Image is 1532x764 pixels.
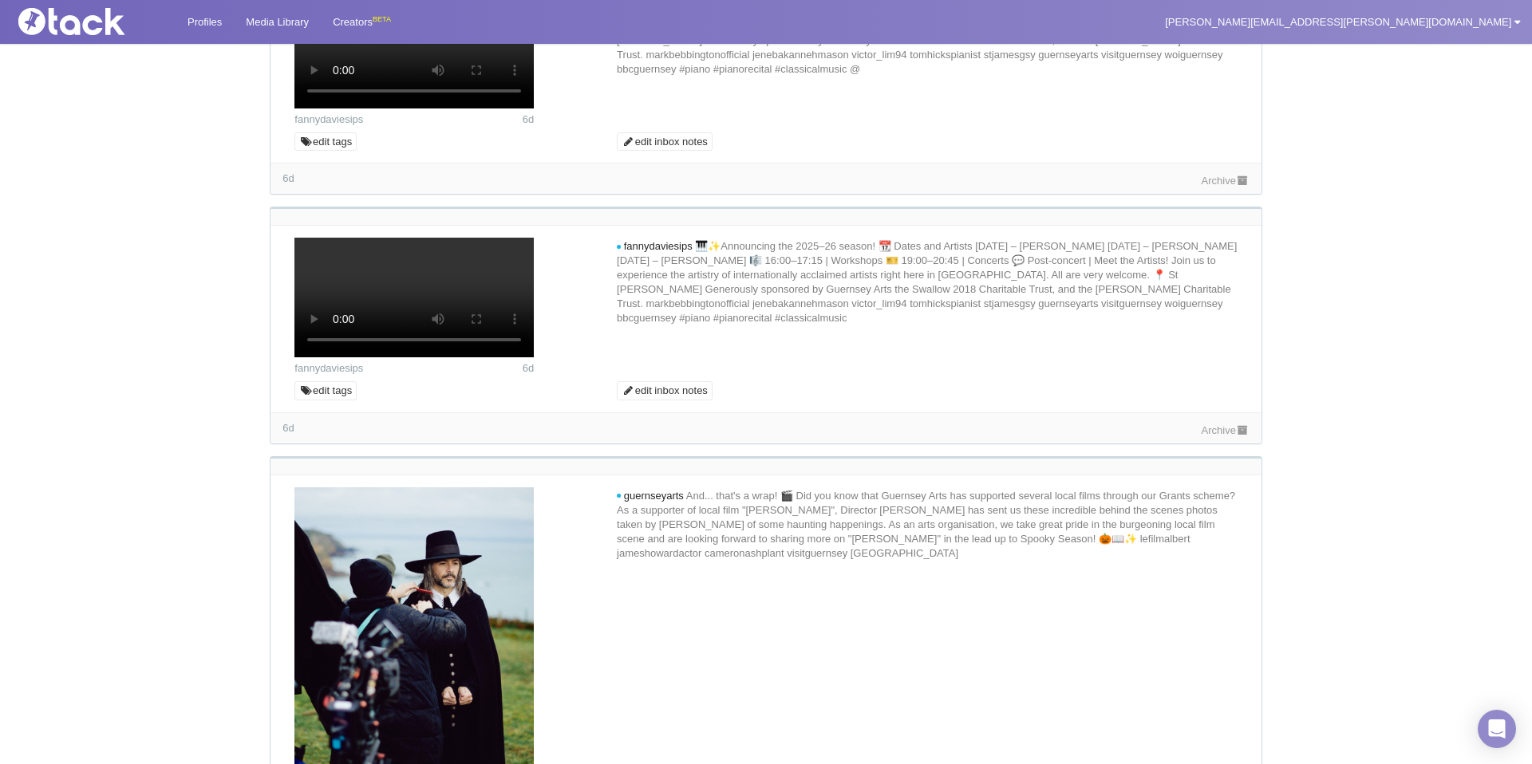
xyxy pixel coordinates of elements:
[1202,175,1250,187] a: Archive
[373,11,391,28] div: BETA
[617,245,621,250] i: new
[294,362,363,374] a: fannydaviesips
[617,494,621,498] i: new
[282,172,294,184] time: Latest comment: 2025-08-20 11:01 UTC
[1202,424,1250,436] a: Archive
[624,490,684,502] span: guernseyarts
[282,422,294,434] span: 6d
[624,240,693,252] span: fannydaviesips
[523,113,534,125] span: 6d
[617,490,1235,559] span: And... that's a wrap! 🎬 Did you know that Guernsey Arts has supported several local films through...
[617,132,713,152] a: edit inbox notes
[294,381,357,400] a: edit tags
[523,361,534,376] time: Posted: 2025-08-20 11:00 UTC
[523,362,534,374] span: 6d
[523,112,534,127] time: Posted: 2025-08-20 11:01 UTC
[617,381,713,400] a: edit inbox notes
[294,113,363,125] a: fannydaviesips
[12,8,172,35] img: Tack
[1478,710,1516,748] div: Open Intercom Messenger
[282,172,294,184] span: 6d
[294,132,357,152] a: edit tags
[617,240,1237,324] span: 🎹✨Announcing the 2025–26 season! 📆 Dates and Artists [DATE] – [PERSON_NAME] [DATE] – [PERSON_NAME...
[282,422,294,434] time: Latest comment: 2025-08-20 11:00 UTC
